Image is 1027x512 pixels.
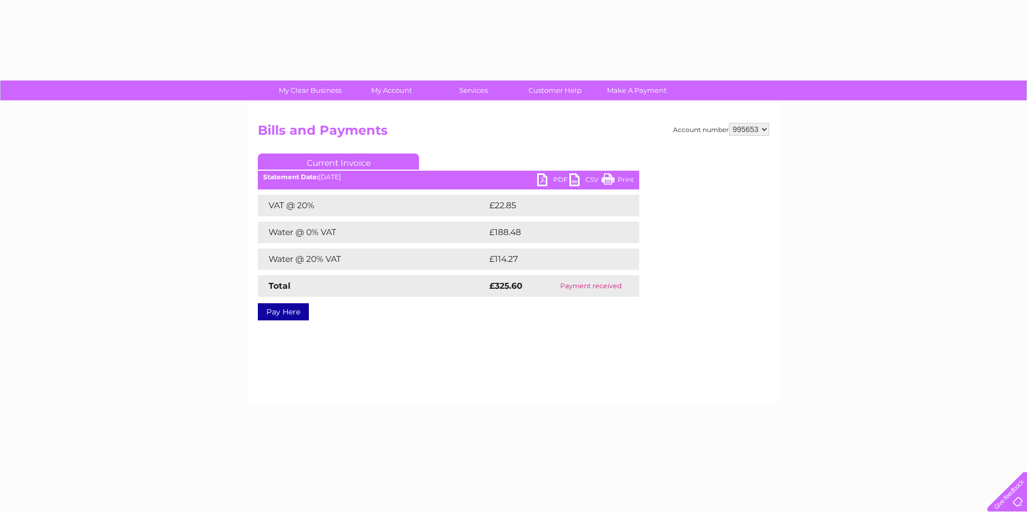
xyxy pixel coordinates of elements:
[269,281,291,291] strong: Total
[258,123,769,143] h2: Bills and Payments
[487,248,618,270] td: £114.27
[258,195,487,216] td: VAT @ 20%
[266,81,355,100] a: My Clear Business
[263,173,319,181] b: Statement Date:
[429,81,518,100] a: Services
[511,81,599,100] a: Customer Help
[258,153,419,170] a: Current Invoice
[489,281,523,291] strong: £325.60
[348,81,436,100] a: My Account
[602,173,634,189] a: Print
[487,195,617,216] td: £22.85
[543,275,639,297] td: Payment received
[537,173,569,189] a: PDF
[487,222,620,243] td: £188.48
[258,173,639,181] div: [DATE]
[258,303,309,320] a: Pay Here
[569,173,602,189] a: CSV
[673,123,769,136] div: Account number
[258,248,487,270] td: Water @ 20% VAT
[592,81,681,100] a: Make A Payment
[258,222,487,243] td: Water @ 0% VAT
